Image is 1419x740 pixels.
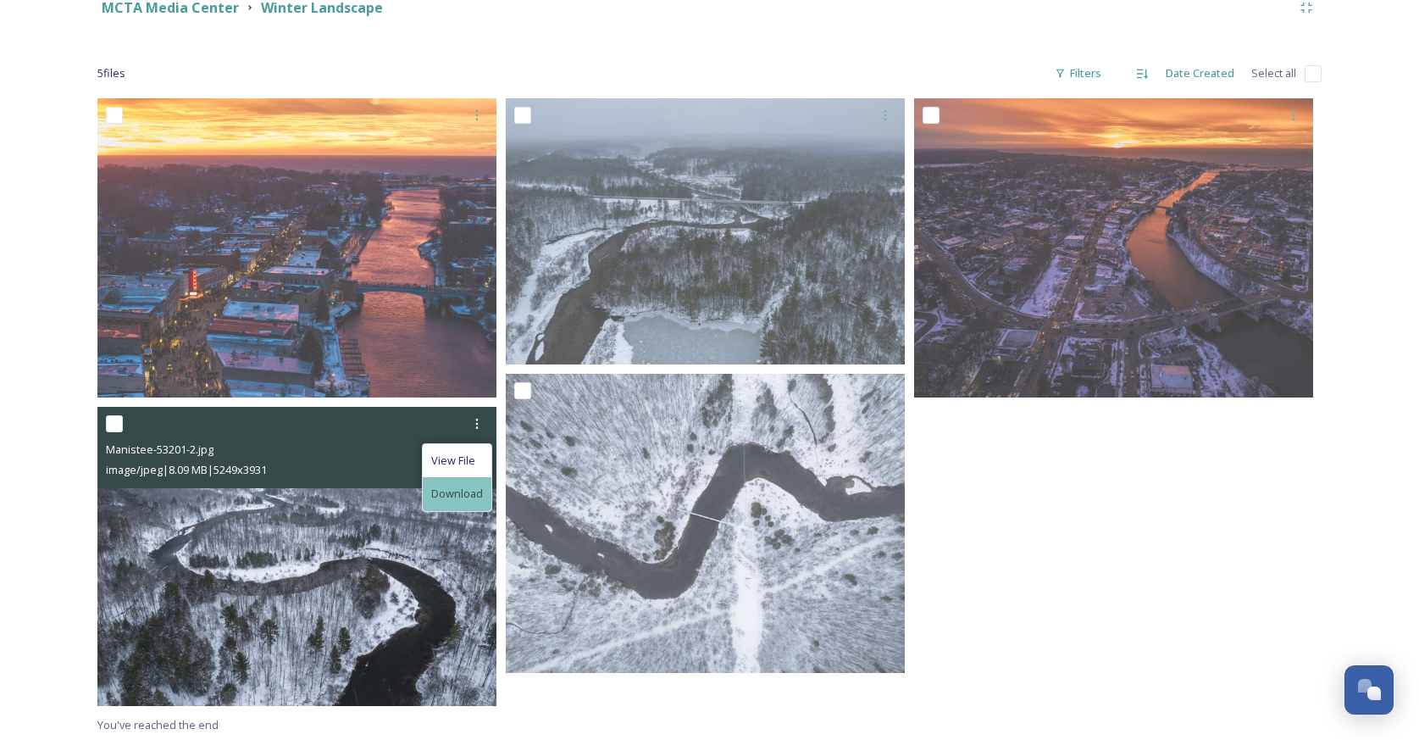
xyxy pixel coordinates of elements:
img: Manistee-53202-2.jpg [506,98,905,364]
div: Date Created [1157,57,1243,90]
img: Manistee-53200-2.jpg [506,374,905,673]
span: View File [431,453,475,469]
img: Manistee-53204-2.jpg [914,98,1313,398]
span: Manistee-53201-2.jpg [106,442,213,457]
img: Manistee-53205-2.jpg [97,98,496,398]
span: Download [431,486,483,502]
img: Manistee-53201-2.jpg [97,407,496,706]
div: Filters [1046,57,1110,90]
span: You've reached the end [97,717,219,732]
span: image/jpeg | 8.09 MB | 5249 x 3931 [106,462,267,477]
span: Select all [1251,65,1296,81]
button: Open Chat [1344,665,1394,715]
